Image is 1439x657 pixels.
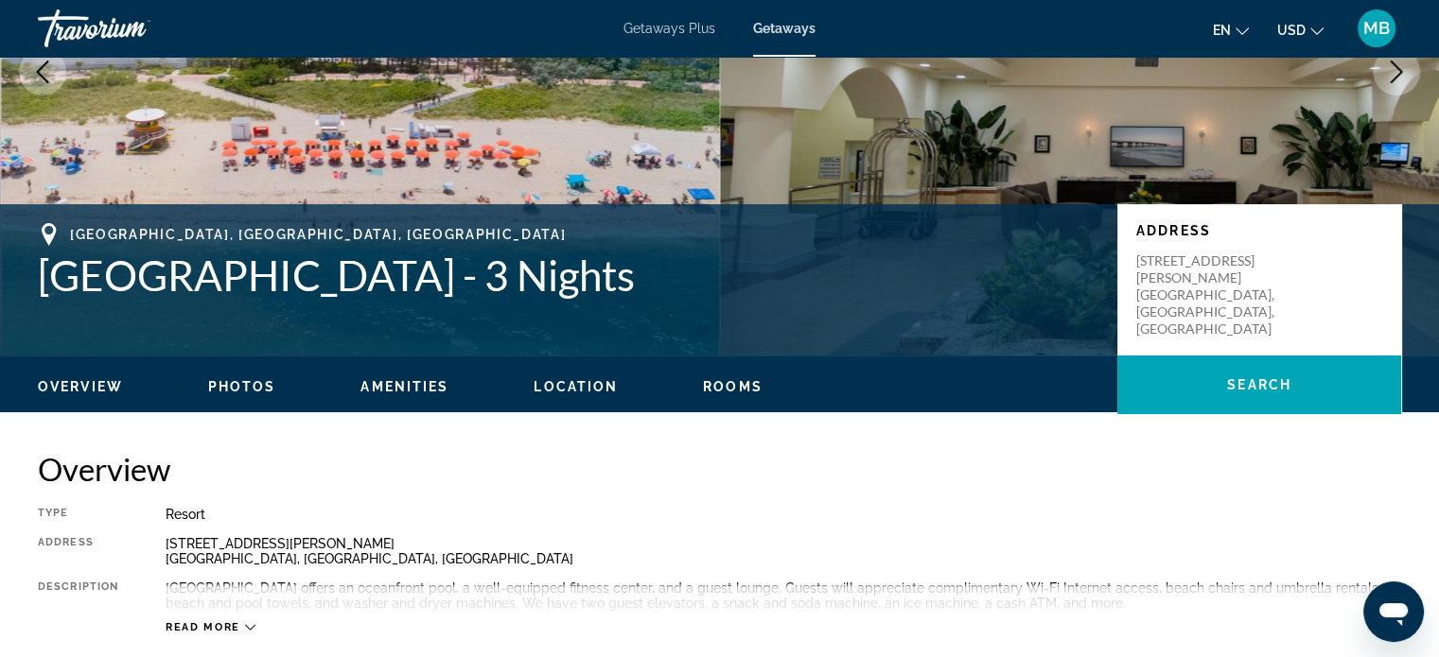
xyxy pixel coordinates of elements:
span: USD [1277,23,1306,38]
span: [GEOGRAPHIC_DATA], [GEOGRAPHIC_DATA], [GEOGRAPHIC_DATA] [70,227,566,242]
span: Amenities [360,379,448,394]
span: Photos [208,379,276,394]
div: [GEOGRAPHIC_DATA] offers an oceanfront pool, a well-equipped fitness center, and a guest lounge. ... [166,580,1401,611]
span: en [1213,23,1231,38]
span: Rooms [703,379,763,394]
span: Overview [38,379,123,394]
button: Next image [1373,48,1420,95]
a: Getaways Plus [623,21,715,36]
button: Overview [38,378,123,395]
a: Travorium [38,4,227,53]
div: [STREET_ADDRESS][PERSON_NAME] [GEOGRAPHIC_DATA], [GEOGRAPHIC_DATA], [GEOGRAPHIC_DATA] [166,536,1401,566]
button: Change language [1213,16,1249,43]
button: Read more [166,620,255,634]
button: Location [534,378,618,395]
div: Resort [166,507,1401,522]
p: Address [1136,223,1382,238]
button: Change currency [1277,16,1324,43]
button: Amenities [360,378,448,395]
button: Photos [208,378,276,395]
span: Location [534,379,618,394]
span: MB [1363,19,1390,38]
button: User Menu [1352,9,1401,48]
h1: [GEOGRAPHIC_DATA] - 3 Nights [38,251,1098,300]
button: Search [1117,355,1401,414]
h2: Overview [38,450,1401,488]
div: Type [38,507,118,522]
iframe: Button to launch messaging window [1363,581,1424,642]
span: Read more [166,621,240,633]
div: Address [38,536,118,566]
span: Search [1227,377,1291,392]
a: Getaways [753,21,816,36]
p: [STREET_ADDRESS][PERSON_NAME] [GEOGRAPHIC_DATA], [GEOGRAPHIC_DATA], [GEOGRAPHIC_DATA] [1136,252,1288,337]
button: Rooms [703,378,763,395]
div: Description [38,580,118,611]
button: Previous image [19,48,66,95]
